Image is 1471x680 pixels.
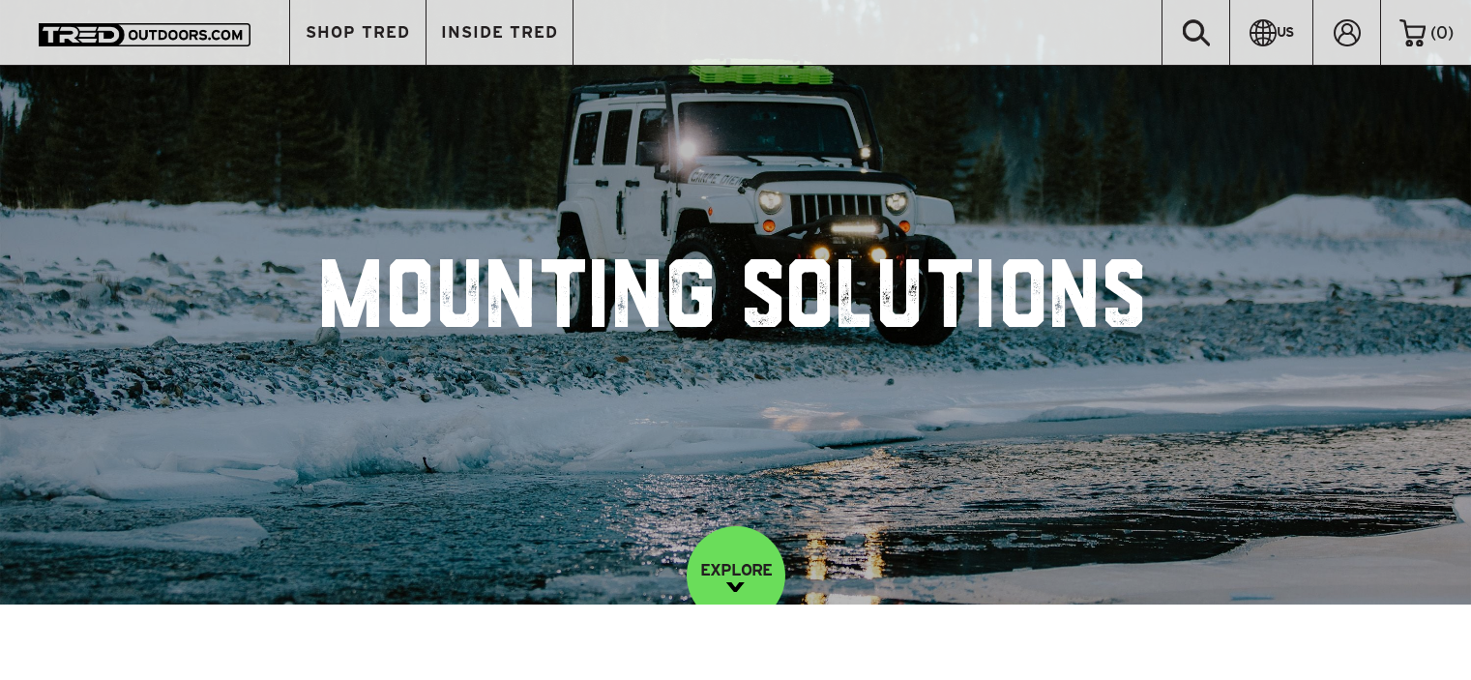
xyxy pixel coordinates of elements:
[306,24,410,41] span: SHOP TRED
[441,24,558,41] span: INSIDE TRED
[687,526,785,625] a: EXPLORE
[1436,23,1448,42] span: 0
[39,23,250,46] img: TRED Outdoors America
[322,259,1149,346] h1: Mounting Solutions
[726,582,745,592] img: down-image
[1399,19,1426,46] img: cart-icon
[1430,24,1454,42] span: ( )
